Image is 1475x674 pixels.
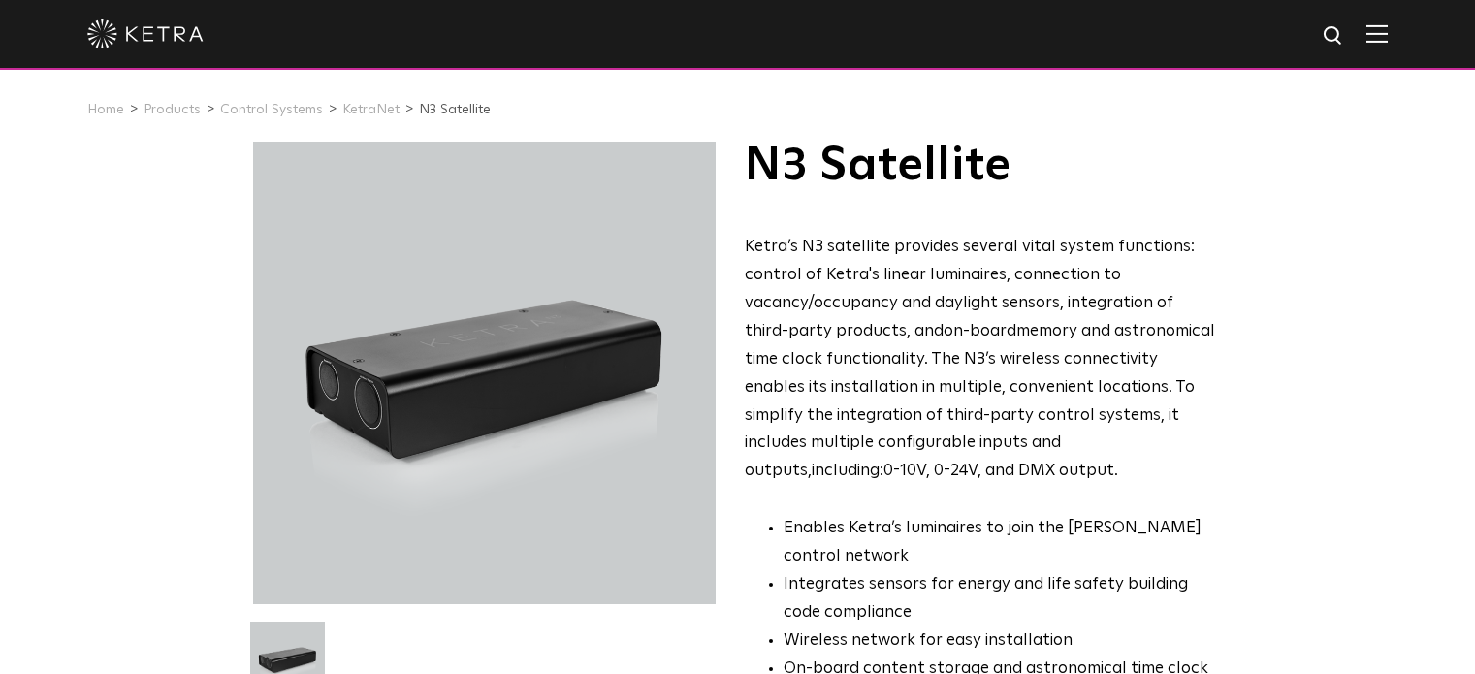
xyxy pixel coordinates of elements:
[1322,24,1346,48] img: search icon
[220,103,323,116] a: Control Systems
[144,103,201,116] a: Products
[784,515,1217,571] li: Enables Ketra’s luminaires to join the [PERSON_NAME] control network
[784,627,1217,656] li: Wireless network for easy installation
[812,463,883,479] g: including:
[87,19,204,48] img: ketra-logo-2019-white
[87,103,124,116] a: Home
[745,234,1217,486] p: Ketra’s N3 satellite provides several vital system functions: control of Ketra's linear luminaire...
[419,103,491,116] a: N3 Satellite
[745,142,1217,190] h1: N3 Satellite
[342,103,400,116] a: KetraNet
[1366,24,1388,43] img: Hamburger%20Nav.svg
[944,323,1016,339] g: on-board
[784,571,1217,627] li: Integrates sensors for energy and life safety building code compliance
